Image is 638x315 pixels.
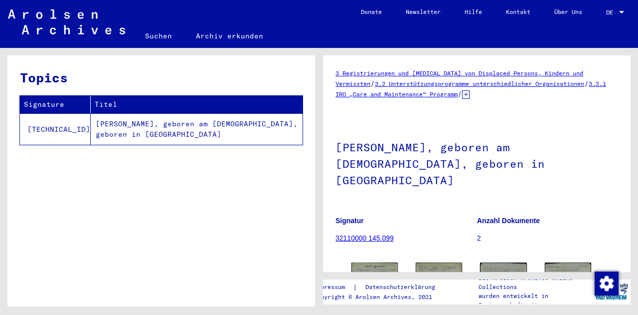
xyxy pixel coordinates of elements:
b: Anzahl Dokumente [477,217,540,225]
img: Arolsen_neg.svg [8,9,125,34]
th: Titel [91,96,303,113]
a: 3 Registrierungen und [MEDICAL_DATA] von Displaced Persons, Kindern und Vermissten [335,69,583,87]
a: Suchen [133,24,184,48]
a: Impressum [314,282,353,293]
a: Datenschutzerklärung [357,282,447,293]
a: 3.2 Unterstützungsprogramme unterschiedlicher Organisationen [375,80,584,87]
a: Archiv erkunden [184,24,275,48]
span: / [584,79,589,88]
b: Signatur [335,217,364,225]
h3: Topics [20,68,302,87]
img: yv_logo.png [593,279,630,304]
td: [TECHNICAL_ID] [20,113,91,145]
p: Die Arolsen Archives Online-Collections [478,274,592,292]
span: / [370,79,375,88]
td: [PERSON_NAME], geboren am [DEMOGRAPHIC_DATA], geboren in [GEOGRAPHIC_DATA] [91,113,303,145]
span: DE [606,9,617,16]
p: wurden entwickelt in Partnerschaft mit [478,292,592,310]
span: / [458,89,462,98]
a: 32110000 145.099 [335,234,394,242]
img: Zustimmung ändern [595,272,619,296]
th: Signature [20,96,91,113]
div: | [314,282,447,293]
p: 2 [477,233,618,244]
p: Copyright © Arolsen Archives, 2021 [314,293,447,302]
h1: [PERSON_NAME], geboren am [DEMOGRAPHIC_DATA], geboren in [GEOGRAPHIC_DATA] [335,124,618,201]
